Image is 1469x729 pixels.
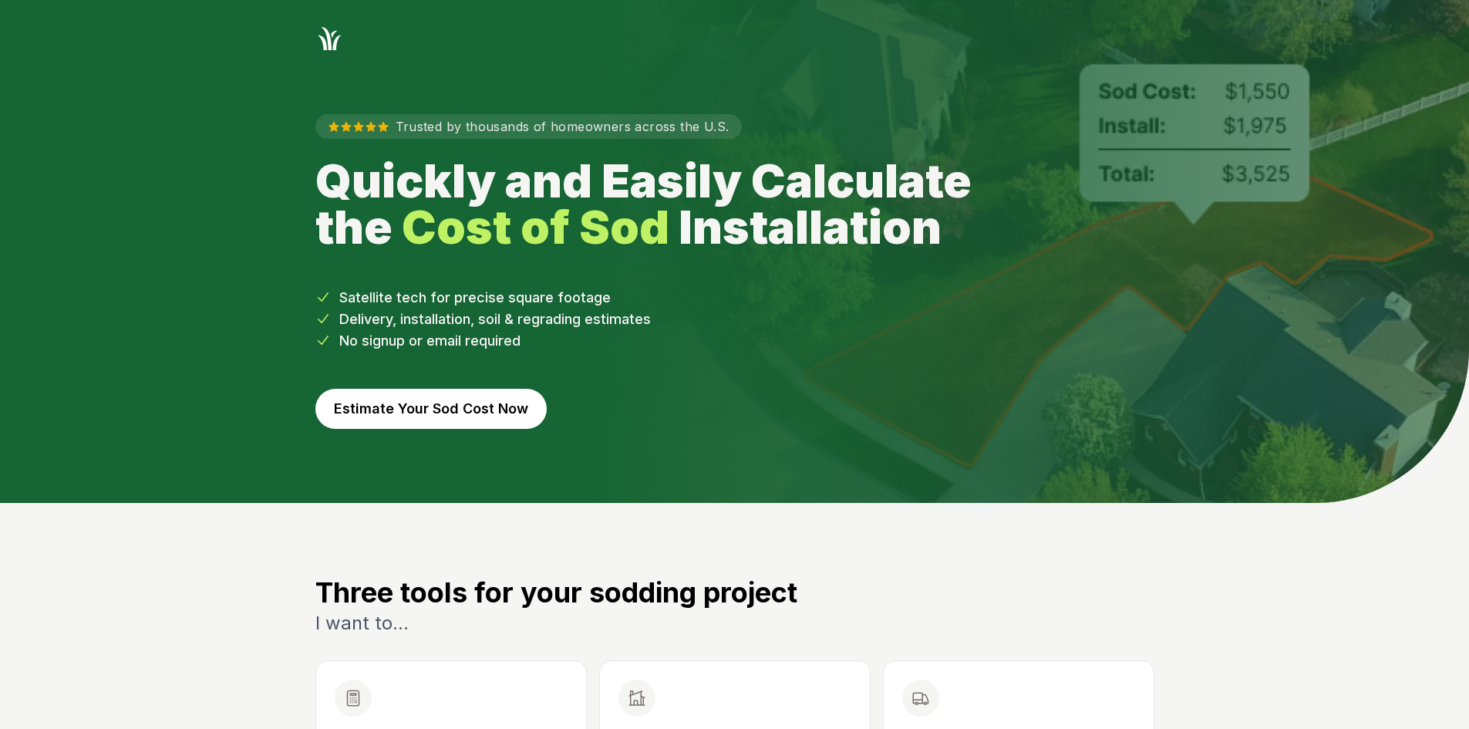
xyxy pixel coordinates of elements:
[315,330,1154,352] li: No signup or email required
[315,389,547,429] button: Estimate Your Sod Cost Now
[585,311,651,327] span: estimates
[315,157,1006,250] h1: Quickly and Easily Calculate the Installation
[315,287,1154,309] li: Satellite tech for precise square footage
[315,114,742,139] p: Trusted by thousands of homeowners across the U.S.
[315,611,1154,636] p: I want to...
[402,199,669,255] strong: Cost of Sod
[315,577,1154,608] h3: Three tools for your sodding project
[315,309,1154,330] li: Delivery, installation, soil & regrading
